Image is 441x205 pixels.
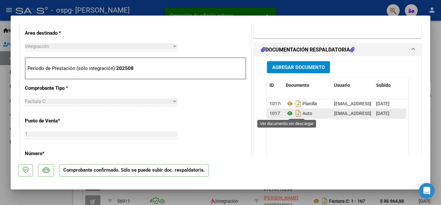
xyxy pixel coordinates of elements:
[25,150,91,157] p: Número
[270,111,282,116] span: 10177
[254,56,421,191] div: DOCUMENTACIÓN RESPALDATORIA
[116,65,134,71] strong: 202508
[286,111,312,116] span: Auto
[332,78,374,92] datatable-header-cell: Usuario
[254,43,421,56] mat-expansion-panel-header: DOCUMENTACIÓN RESPALDATORIA
[267,61,330,73] button: Agregar Documento
[25,29,91,37] p: Area destinado *
[27,65,244,72] p: Período de Prestación (sólo integración):
[25,98,46,104] span: Factura C
[267,78,283,92] datatable-header-cell: ID
[270,101,282,106] span: 10176
[406,78,438,92] datatable-header-cell: Acción
[25,85,91,92] p: Comprobante Tipo *
[270,83,274,88] span: ID
[25,117,91,125] p: Punto de Venta
[294,98,303,109] i: Descargar documento
[419,183,435,199] div: Open Intercom Messenger
[376,83,391,88] span: Subido
[25,43,49,49] span: Integración
[286,83,309,88] span: Documento
[59,164,209,177] p: Comprobante confirmado. Sólo se puede subir doc. respaldatoria.
[286,101,317,106] span: Planilla
[261,46,354,54] h1: DOCUMENTACIÓN RESPALDATORIA
[374,78,406,92] datatable-header-cell: Subido
[334,83,350,88] span: Usuario
[294,108,303,119] i: Descargar documento
[376,111,389,116] span: [DATE]
[283,78,332,92] datatable-header-cell: Documento
[376,101,389,106] span: [DATE]
[272,64,325,70] span: Agregar Documento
